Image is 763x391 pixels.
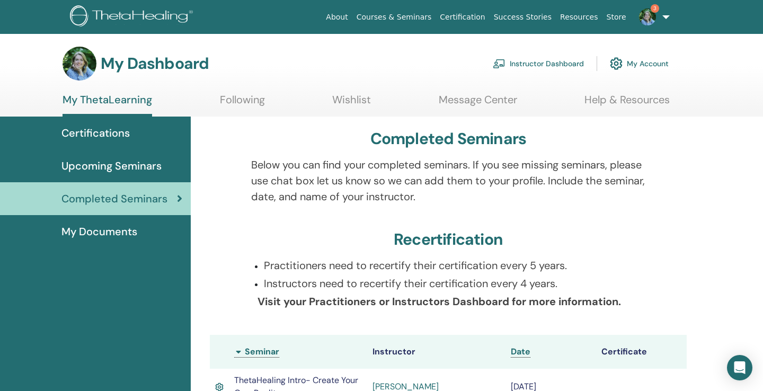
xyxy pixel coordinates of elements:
span: Certifications [61,125,130,141]
a: My Account [610,52,669,75]
a: Help & Resources [584,93,670,114]
a: Store [602,7,631,27]
a: Following [220,93,265,114]
a: Wishlist [332,93,371,114]
a: My ThetaLearning [63,93,152,117]
span: 3 [651,4,659,13]
h3: Recertification [394,230,503,249]
th: Instructor [367,335,505,369]
img: logo.png [70,5,197,29]
img: default.jpg [639,8,656,25]
a: Courses & Seminars [352,7,436,27]
th: Certificate [596,335,687,369]
a: Resources [556,7,602,27]
span: Completed Seminars [61,191,167,207]
span: Upcoming Seminars [61,158,162,174]
a: Date [511,346,530,358]
a: Certification [436,7,489,27]
a: Message Center [439,93,517,114]
img: default.jpg [63,47,96,81]
span: My Documents [61,224,137,239]
p: Practitioners need to recertify their certification every 5 years. [264,257,646,273]
div: Open Intercom Messenger [727,355,752,380]
img: cog.svg [610,55,623,73]
a: About [322,7,352,27]
p: Instructors need to recertify their certification every 4 years. [264,276,646,291]
b: Visit your Practitioners or Instructors Dashboard for more information. [258,295,621,308]
p: Below you can find your completed seminars. If you see missing seminars, please use chat box let ... [251,157,646,205]
a: Instructor Dashboard [493,52,584,75]
span: Date [511,346,530,357]
h3: Completed Seminars [370,129,527,148]
h3: My Dashboard [101,54,209,73]
a: Success Stories [490,7,556,27]
img: chalkboard-teacher.svg [493,59,505,68]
